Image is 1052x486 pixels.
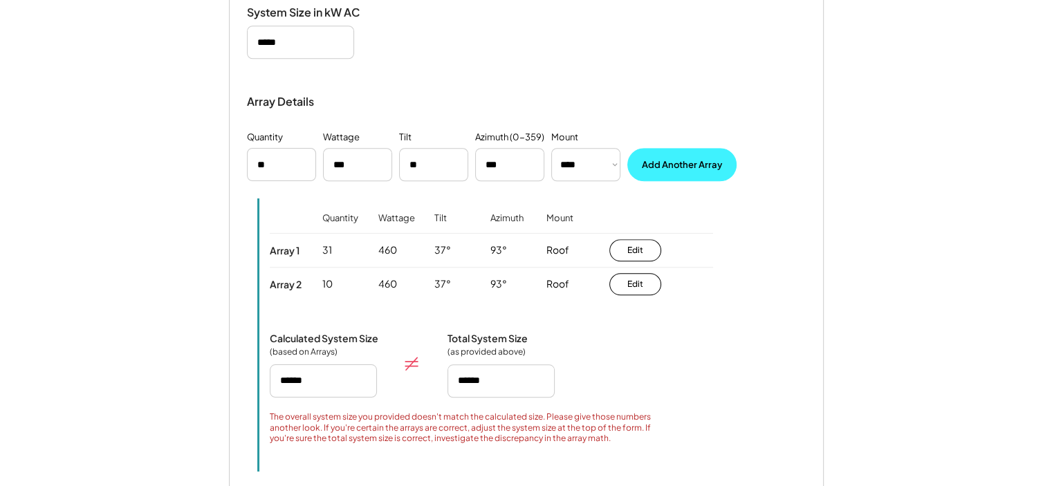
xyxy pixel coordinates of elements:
div: 37° [434,243,451,257]
div: 10 [322,277,333,291]
div: (based on Arrays) [270,346,339,357]
div: Total System Size [447,332,528,344]
div: Quantity [247,131,283,144]
div: Tilt [399,131,412,144]
div: (as provided above) [447,346,526,357]
button: Add Another Array [627,148,737,181]
div: Azimuth [490,212,524,243]
div: 31 [322,243,332,257]
div: 93° [490,277,507,291]
div: 93° [490,243,507,257]
div: Mount [551,131,578,144]
div: 460 [378,243,397,257]
div: Wattage [378,212,415,243]
div: Mount [546,212,573,243]
button: Edit [609,273,661,295]
div: 37° [434,277,451,291]
button: Edit [609,239,661,261]
div: Array Details [247,93,316,110]
div: Azimuth (0-359) [475,131,544,144]
div: System Size in kW AC [247,6,385,20]
div: 460 [378,277,397,291]
div: Quantity [322,212,358,243]
div: Roof [546,243,569,257]
div: Calculated System Size [270,332,378,344]
div: Tilt [434,212,447,243]
div: The overall system size you provided doesn't match the calculated size. Please give those numbers... [270,411,667,444]
div: Array 1 [270,244,299,256]
div: Wattage [323,131,360,144]
div: Roof [546,277,569,291]
div: Array 2 [270,278,302,290]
